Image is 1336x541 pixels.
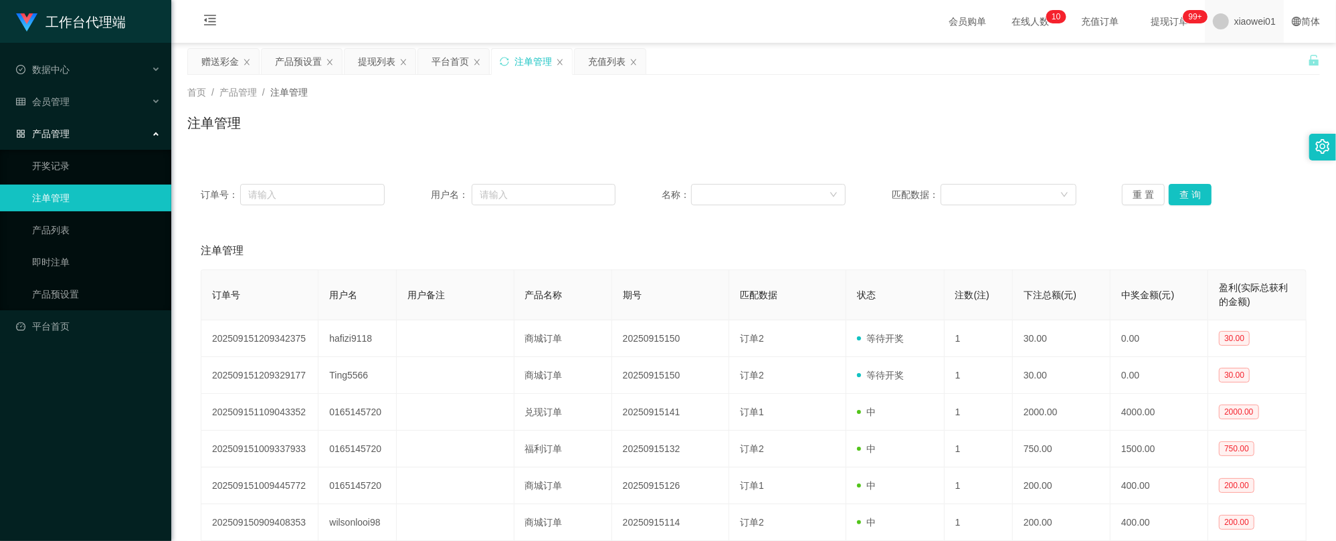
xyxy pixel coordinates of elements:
[431,188,472,202] span: 用户名：
[1052,10,1056,23] p: 1
[1219,478,1254,493] span: 200.00
[945,431,1013,467] td: 1
[16,13,37,32] img: logo.9652507e.png
[212,290,240,300] span: 订单号
[32,281,161,308] a: 产品预设置
[243,58,251,66] i: 图标: close
[1075,17,1126,26] span: 充值订单
[612,357,729,394] td: 20250915150
[326,58,334,66] i: 图标: close
[32,185,161,211] a: 注单管理
[857,480,876,491] span: 中
[318,320,397,357] td: hafizi9118
[1315,139,1330,154] i: 图标: setting
[211,87,214,98] span: /
[275,49,322,74] div: 产品预设置
[187,113,241,133] h1: 注单管理
[740,290,777,300] span: 匹配数据
[1219,515,1254,530] span: 200.00
[857,407,876,417] span: 中
[318,394,397,431] td: 0165145720
[1121,290,1174,300] span: 中奖金额(元)
[612,394,729,431] td: 20250915141
[945,357,1013,394] td: 1
[329,290,357,300] span: 用户名
[16,64,70,75] span: 数据中心
[1111,504,1208,541] td: 400.00
[630,58,638,66] i: 图标: close
[1219,405,1258,419] span: 2000.00
[514,320,612,357] td: 商城订单
[16,16,126,27] a: 工作台代理端
[16,129,25,138] i: 图标: appstore-o
[318,467,397,504] td: 0165145720
[1219,441,1254,456] span: 750.00
[892,188,941,202] span: 匹配数据：
[32,249,161,276] a: 即时注单
[45,1,126,43] h1: 工作台代理端
[612,320,729,357] td: 20250915150
[1308,54,1320,66] i: 图标: unlock
[262,87,265,98] span: /
[32,152,161,179] a: 开奖记录
[16,97,25,106] i: 图标: table
[201,431,318,467] td: 202509151009337933
[662,188,691,202] span: 名称：
[1006,17,1056,26] span: 在线人数
[1219,331,1250,346] span: 30.00
[740,333,764,344] span: 订单2
[514,357,612,394] td: 商城订单
[432,49,469,74] div: 平台首页
[1169,184,1212,205] button: 查 询
[740,370,764,381] span: 订单2
[187,87,206,98] span: 首页
[945,320,1013,357] td: 1
[201,243,244,259] span: 注单管理
[1013,467,1111,504] td: 200.00
[358,49,395,74] div: 提现列表
[201,467,318,504] td: 202509151009445772
[857,517,876,528] span: 中
[514,49,552,74] div: 注单管理
[740,517,764,528] span: 订单2
[201,49,239,74] div: 赠送彩金
[1111,467,1208,504] td: 400.00
[270,87,308,98] span: 注单管理
[318,504,397,541] td: wilsonlooi98
[187,1,233,43] i: 图标: menu-fold
[1013,357,1111,394] td: 30.00
[472,184,615,205] input: 请输入
[16,96,70,107] span: 会员管理
[588,49,626,74] div: 充值列表
[1013,394,1111,431] td: 2000.00
[740,443,764,454] span: 订单2
[1183,10,1208,23] sup: 1204
[201,504,318,541] td: 202509150909408353
[1122,184,1165,205] button: 重 置
[32,217,161,243] a: 产品列表
[500,57,509,66] i: 图标: sync
[857,290,876,300] span: 状态
[1219,368,1250,383] span: 30.00
[1013,320,1111,357] td: 30.00
[740,407,764,417] span: 订单1
[556,58,564,66] i: 图标: close
[201,394,318,431] td: 202509151109043352
[612,467,729,504] td: 20250915126
[623,290,642,300] span: 期号
[1111,320,1208,357] td: 0.00
[612,431,729,467] td: 20250915132
[219,87,257,98] span: 产品管理
[16,128,70,139] span: 产品管理
[407,290,445,300] span: 用户备注
[318,357,397,394] td: Ting5566
[399,58,407,66] i: 图标: close
[1046,10,1066,23] sup: 10
[945,504,1013,541] td: 1
[857,370,904,381] span: 等待开奖
[16,313,161,340] a: 图标: dashboard平台首页
[857,333,904,344] span: 等待开奖
[514,394,612,431] td: 兑现订单
[1219,282,1288,307] span: 盈利(实际总获利的金额)
[514,504,612,541] td: 商城订单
